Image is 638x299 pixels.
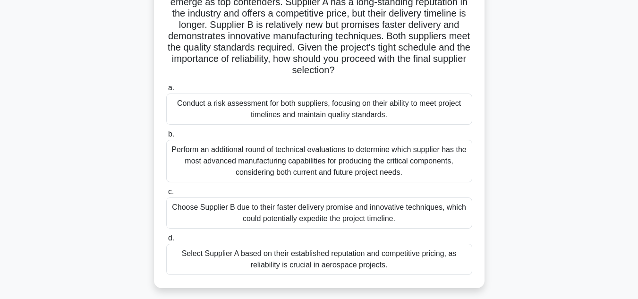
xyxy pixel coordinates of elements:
div: Choose Supplier B due to their faster delivery promise and innovative techniques, which could pot... [166,197,472,229]
span: d. [168,234,174,242]
div: Perform an additional round of technical evaluations to determine which supplier has the most adv... [166,140,472,182]
span: a. [168,84,174,92]
div: Select Supplier A based on their established reputation and competitive pricing, as reliability i... [166,244,472,275]
span: b. [168,130,174,138]
div: Conduct a risk assessment for both suppliers, focusing on their ability to meet project timelines... [166,94,472,125]
span: c. [168,188,174,196]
